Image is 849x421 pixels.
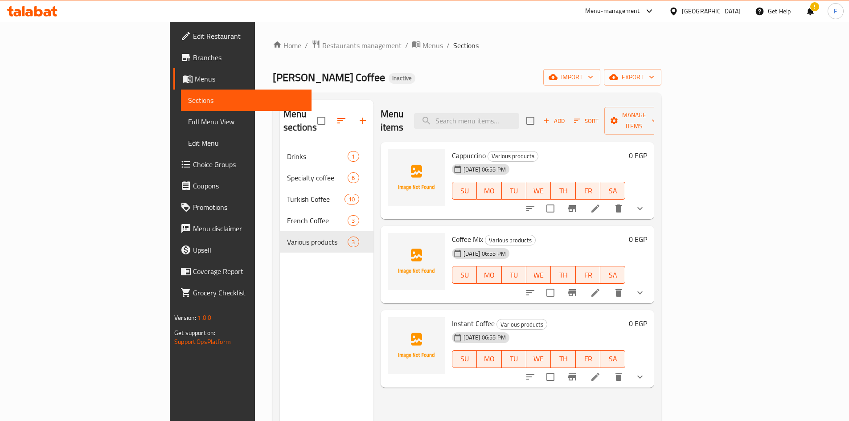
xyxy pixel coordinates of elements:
[280,231,373,253] div: Various products3
[188,138,304,148] span: Edit Menu
[193,159,304,170] span: Choice Groups
[488,151,538,161] span: Various products
[280,146,373,167] div: Drinks1
[174,327,215,339] span: Get support on:
[682,6,741,16] div: [GEOGRAPHIC_DATA]
[502,350,526,368] button: TU
[551,182,575,200] button: TH
[526,350,551,368] button: WE
[287,194,345,204] span: Turkish Coffee
[562,366,583,388] button: Branch-specific-item
[193,223,304,234] span: Menu disclaimer
[173,47,312,68] a: Branches
[477,266,501,284] button: MO
[460,165,509,174] span: [DATE] 06:55 PM
[505,352,523,365] span: TU
[488,151,538,162] div: Various products
[604,184,621,197] span: SA
[181,111,312,132] a: Full Menu View
[604,107,664,135] button: Manage items
[611,72,654,83] span: export
[590,203,601,214] a: Edit menu item
[541,368,560,386] span: Select to update
[635,372,645,382] svg: Show Choices
[629,233,647,245] h6: 0 EGP
[452,266,477,284] button: SU
[195,74,304,84] span: Menus
[388,317,445,374] img: Instant Coffee
[540,114,568,128] button: Add
[280,210,373,231] div: French Coffee3
[629,282,651,303] button: show more
[562,282,583,303] button: Branch-specific-item
[405,40,408,51] li: /
[312,40,402,51] a: Restaurants management
[174,312,196,323] span: Version:
[287,151,348,162] span: Drinks
[526,182,551,200] button: WE
[280,142,373,256] nav: Menu sections
[173,175,312,196] a: Coupons
[600,182,625,200] button: SA
[173,261,312,282] a: Coverage Report
[629,149,647,162] h6: 0 EGP
[579,184,597,197] span: FR
[452,317,495,330] span: Instant Coffee
[554,269,572,282] span: TH
[477,350,501,368] button: MO
[520,282,541,303] button: sort-choices
[345,195,358,204] span: 10
[452,350,477,368] button: SU
[460,333,509,342] span: [DATE] 06:55 PM
[193,202,304,213] span: Promotions
[485,235,535,245] span: Various products
[526,266,551,284] button: WE
[173,239,312,261] a: Upsell
[287,172,348,183] span: Specialty coffee
[181,132,312,154] a: Edit Menu
[629,198,651,219] button: show more
[452,182,477,200] button: SU
[542,116,566,126] span: Add
[590,372,601,382] a: Edit menu item
[579,352,597,365] span: FR
[348,152,358,161] span: 1
[388,233,445,290] img: Coffee Mix
[530,184,547,197] span: WE
[173,68,312,90] a: Menus
[576,182,600,200] button: FR
[604,69,661,86] button: export
[485,235,536,245] div: Various products
[287,215,348,226] span: French Coffee
[188,116,304,127] span: Full Menu View
[562,198,583,219] button: Branch-specific-item
[412,40,443,51] a: Menus
[422,40,443,51] span: Menus
[554,352,572,365] span: TH
[502,266,526,284] button: TU
[608,366,629,388] button: delete
[611,110,657,132] span: Manage items
[521,111,540,130] span: Select section
[541,283,560,302] span: Select to update
[530,352,547,365] span: WE
[530,269,547,282] span: WE
[480,184,498,197] span: MO
[312,111,331,130] span: Select all sections
[348,238,358,246] span: 3
[635,203,645,214] svg: Show Choices
[452,149,486,162] span: Cappuccino
[181,90,312,111] a: Sections
[381,107,404,134] h2: Menu items
[590,287,601,298] a: Edit menu item
[193,180,304,191] span: Coupons
[600,266,625,284] button: SA
[576,266,600,284] button: FR
[452,233,483,246] span: Coffee Mix
[554,184,572,197] span: TH
[629,317,647,330] h6: 0 EGP
[173,196,312,218] a: Promotions
[502,182,526,200] button: TU
[551,350,575,368] button: TH
[453,40,479,51] span: Sections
